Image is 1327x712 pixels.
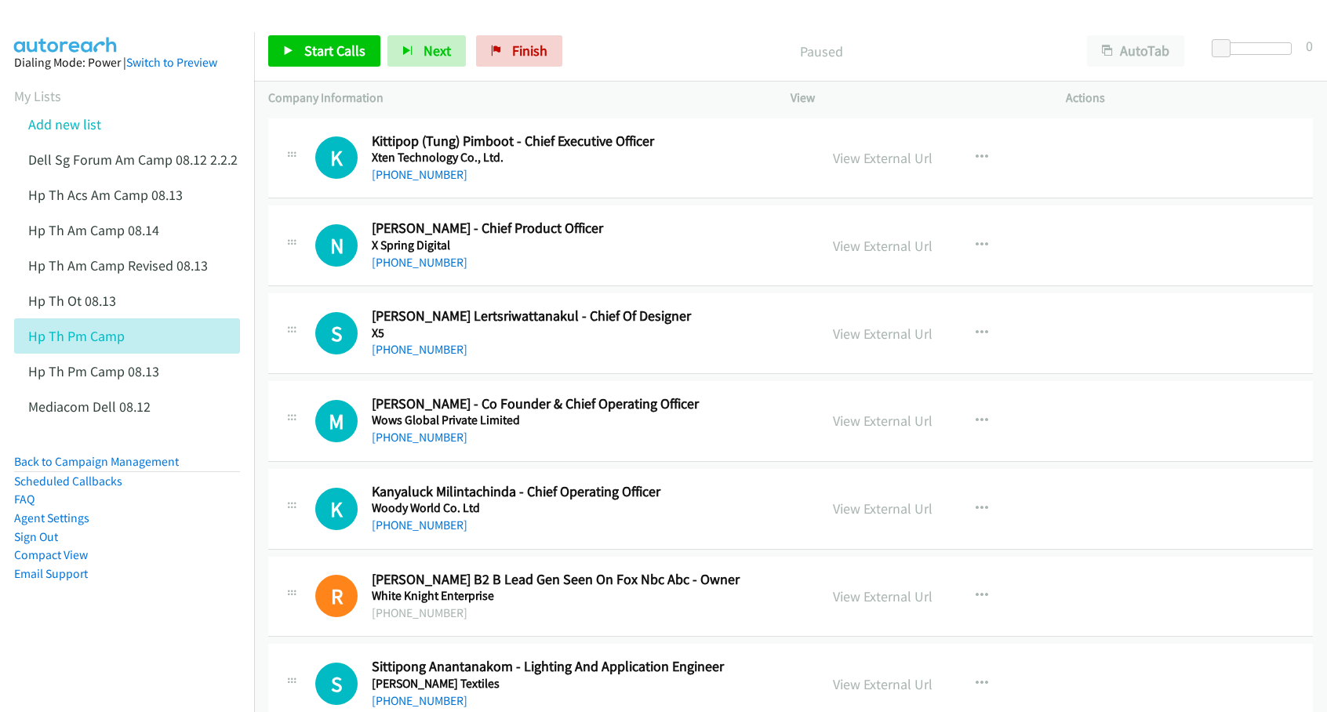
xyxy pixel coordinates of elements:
[833,499,933,518] a: View External Url
[315,224,358,267] div: The call is yet to be attempted
[372,167,467,182] a: [PHONE_NUMBER]
[584,41,1059,62] p: Paused
[14,454,179,469] a: Back to Campaign Management
[424,42,451,60] span: Next
[372,430,467,445] a: [PHONE_NUMBER]
[833,412,933,430] a: View External Url
[28,221,159,239] a: Hp Th Am Camp 08.14
[372,483,798,501] h2: Kanyaluck Milintachinda - Chief Operating Officer
[28,362,159,380] a: Hp Th Pm Camp 08.13
[372,255,467,270] a: [PHONE_NUMBER]
[315,575,358,617] div: This number is invalid and cannot be dialed
[833,237,933,255] a: View External Url
[372,676,798,692] h5: [PERSON_NAME] Textiles
[372,220,798,238] h2: [PERSON_NAME] - Chief Product Officer
[126,55,217,70] a: Switch to Preview
[28,256,208,274] a: Hp Th Am Camp Revised 08.13
[1306,35,1313,56] div: 0
[1220,42,1292,55] div: Delay between calls (in seconds)
[372,604,798,623] div: [PHONE_NUMBER]
[14,87,61,105] a: My Lists
[268,89,762,107] p: Company Information
[372,150,798,165] h5: Xten Technology Co., Ltd.
[268,35,380,67] a: Start Calls
[791,89,1038,107] p: View
[28,115,101,133] a: Add new list
[315,575,358,617] h1: R
[372,342,467,357] a: [PHONE_NUMBER]
[372,571,798,589] h2: [PERSON_NAME] B2 B Lead Gen Seen On Fox Nbc Abc - Owner
[833,587,933,605] a: View External Url
[14,474,122,489] a: Scheduled Callbacks
[28,398,151,416] a: Mediacom Dell 08.12
[315,488,358,530] div: The call is yet to be attempted
[315,136,358,179] h1: K
[315,663,358,705] h1: S
[372,588,798,604] h5: White Knight Enterprise
[14,53,240,72] div: Dialing Mode: Power |
[14,492,35,507] a: FAQ
[28,151,238,169] a: Dell Sg Forum Am Camp 08.12 2.2.2
[372,412,798,428] h5: Wows Global Private Limited
[315,136,358,179] div: The call is yet to be attempted
[1066,89,1313,107] p: Actions
[315,488,358,530] h1: K
[28,292,116,310] a: Hp Th Ot 08.13
[1087,35,1184,67] button: AutoTab
[14,566,88,581] a: Email Support
[14,529,58,544] a: Sign Out
[304,42,365,60] span: Start Calls
[14,510,89,525] a: Agent Settings
[372,307,798,325] h2: [PERSON_NAME] Lertsriwattanakul - Chief Of Designer
[28,327,125,345] a: Hp Th Pm Camp
[315,400,358,442] h1: M
[315,312,358,354] div: The call is yet to be attempted
[387,35,466,67] button: Next
[833,325,933,343] a: View External Url
[476,35,562,67] a: Finish
[372,133,798,151] h2: Kittipop (Tung) Pimboot - Chief Executive Officer
[14,547,88,562] a: Compact View
[833,675,933,693] a: View External Url
[372,658,798,676] h2: Sittipong Anantanakom - Lighting And Application Engineer
[28,186,183,204] a: Hp Th Acs Am Camp 08.13
[315,312,358,354] h1: S
[372,395,798,413] h2: [PERSON_NAME] - Co Founder & Chief Operating Officer
[833,149,933,167] a: View External Url
[512,42,547,60] span: Finish
[315,400,358,442] div: The call is yet to be attempted
[372,325,798,341] h5: X5
[315,224,358,267] h1: N
[372,238,798,253] h5: X Spring Digital
[315,663,358,705] div: The call is yet to be attempted
[372,500,798,516] h5: Woody World Co. Ltd
[372,693,467,708] a: [PHONE_NUMBER]
[372,518,467,532] a: [PHONE_NUMBER]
